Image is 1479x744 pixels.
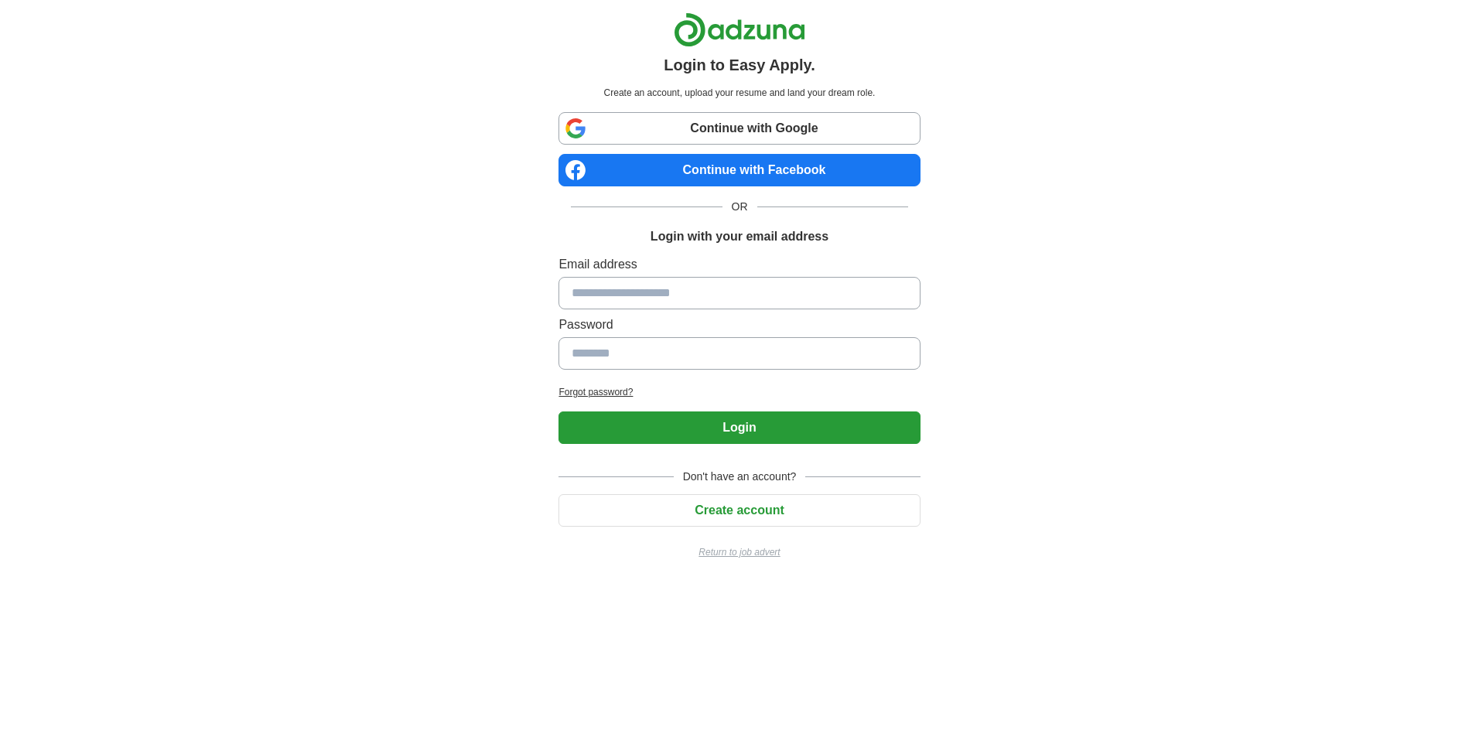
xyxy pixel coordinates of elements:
[651,227,828,246] h1: Login with your email address
[558,255,920,274] label: Email address
[558,112,920,145] a: Continue with Google
[674,469,806,485] span: Don't have an account?
[722,199,757,215] span: OR
[558,154,920,186] a: Continue with Facebook
[674,12,805,47] img: Adzuna logo
[558,316,920,334] label: Password
[558,545,920,559] a: Return to job advert
[558,411,920,444] button: Login
[558,503,920,517] a: Create account
[558,385,920,399] a: Forgot password?
[562,86,917,100] p: Create an account, upload your resume and land your dream role.
[664,53,815,77] h1: Login to Easy Apply.
[558,494,920,527] button: Create account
